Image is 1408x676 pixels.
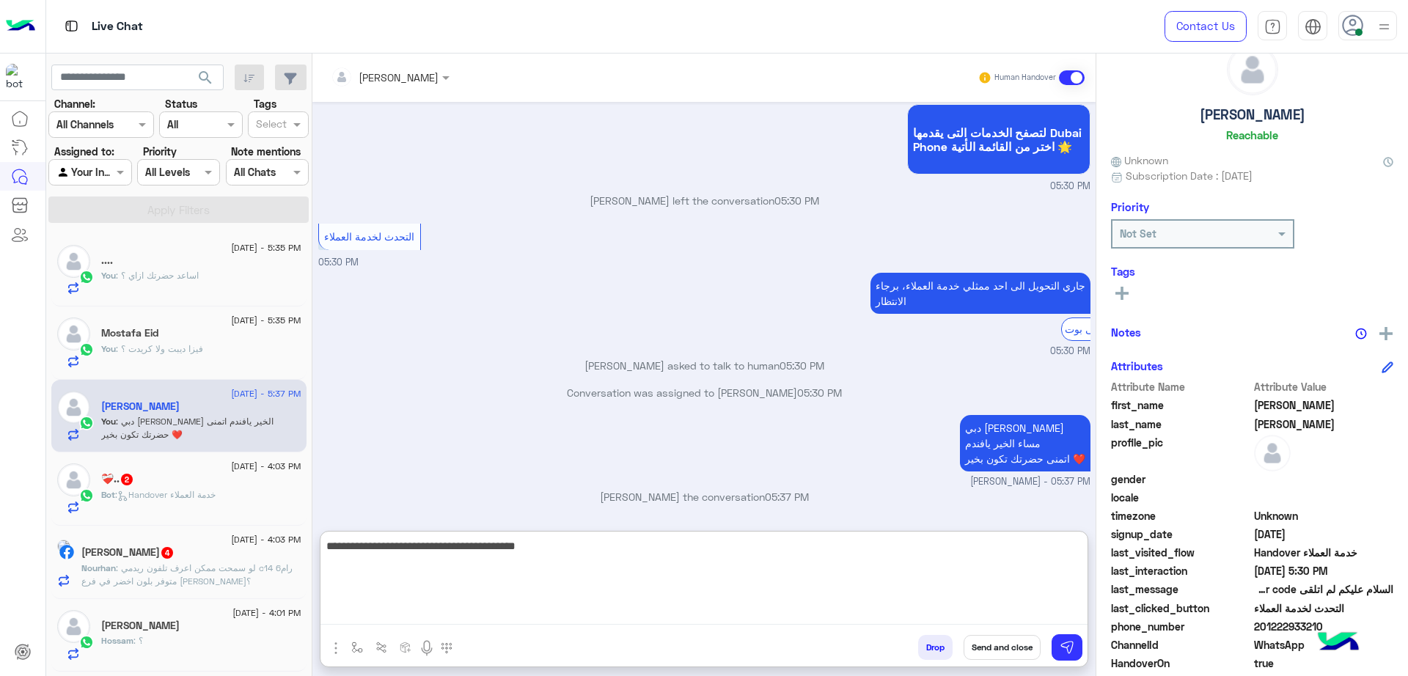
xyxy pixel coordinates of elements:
[318,257,359,268] span: 05:30 PM
[1264,18,1281,35] img: tab
[1111,581,1251,597] span: last_message
[1254,526,1394,542] span: 2025-08-23T09:03:28.777Z
[57,610,90,643] img: defaultAdmin.png
[231,533,301,546] span: [DATE] - 4:03 PM
[79,270,94,284] img: WhatsApp
[1111,153,1168,168] span: Unknown
[1111,490,1251,505] span: locale
[79,635,94,650] img: WhatsApp
[418,639,436,657] img: send voice note
[48,196,309,223] button: Apply Filters
[161,547,173,559] span: 4
[1258,11,1287,42] a: tab
[116,343,203,354] span: فيزا ديبت ولا كريدت ؟
[188,65,224,96] button: search
[774,194,819,207] span: 05:30 PM
[101,620,180,632] h5: Hossam Mohamed
[1111,359,1163,372] h6: Attributes
[1060,640,1074,655] img: send message
[1254,508,1394,523] span: Unknown
[1228,45,1277,95] img: defaultAdmin.png
[1254,379,1394,394] span: Attribute Value
[918,635,953,660] button: Drop
[318,489,1090,504] p: [PERSON_NAME] the conversation
[57,540,70,553] img: picture
[101,343,116,354] span: You
[318,385,1090,400] p: Conversation was assigned to [PERSON_NAME]
[797,386,842,399] span: 05:30 PM
[351,642,363,653] img: select flow
[1254,655,1394,671] span: true
[970,475,1090,489] span: [PERSON_NAME] - 05:37 PM
[1254,471,1394,487] span: null
[327,639,345,657] img: send attachment
[254,96,276,111] label: Tags
[59,545,74,559] img: Facebook
[101,473,134,485] h5: ❤️‍🩹..
[231,144,301,159] label: Note mentions
[143,144,177,159] label: Priority
[1111,379,1251,394] span: Attribute Name
[101,635,133,646] span: Hossam
[6,64,32,90] img: 1403182699927242
[62,17,81,35] img: tab
[318,193,1090,208] p: [PERSON_NAME] left the conversation
[1111,265,1393,278] h6: Tags
[1254,581,1394,597] span: السلام عليكم لم اتلقى voucher code الشهر الحالى 8/2025 الاسم/ حسن سيد عبد الجواد 01222933210
[101,270,116,281] span: You
[1111,619,1251,634] span: phone_number
[115,489,216,500] span: : Handover خدمة العملاء
[165,96,197,111] label: Status
[1305,18,1321,35] img: tab
[1200,106,1305,123] h5: [PERSON_NAME]
[913,125,1085,153] span: لتصفح الخدمات التى يقدمها Dubai Phone اختر من القائمة الأتية 🌟
[79,416,94,430] img: WhatsApp
[1254,435,1291,471] img: defaultAdmin.png
[1165,11,1247,42] a: Contact Us
[1254,416,1394,432] span: Abd Elgawad
[994,72,1056,84] small: Human Handover
[318,358,1090,373] p: [PERSON_NAME] asked to talk to human
[79,342,94,357] img: WhatsApp
[1111,397,1251,413] span: first_name
[345,635,370,659] button: select flow
[370,635,394,659] button: Trigger scenario
[375,642,387,653] img: Trigger scenario
[324,230,414,243] span: التحدث لخدمة العملاء
[1111,326,1141,339] h6: Notes
[57,245,90,278] img: defaultAdmin.png
[101,400,180,413] h5: Hassan Abd Elgawad
[6,11,35,42] img: Logo
[960,415,1090,471] p: 23/8/2025, 5:37 PM
[1375,18,1393,36] img: profile
[1226,128,1278,142] h6: Reachable
[101,489,115,500] span: Bot
[54,144,114,159] label: Assigned to:
[231,241,301,254] span: [DATE] - 5:35 PM
[1111,563,1251,578] span: last_interaction
[79,488,94,503] img: WhatsApp
[780,359,824,372] span: 05:30 PM
[1111,526,1251,542] span: signup_date
[57,391,90,424] img: defaultAdmin.png
[394,635,418,659] button: create order
[116,270,199,281] span: اساعد حضرتك ازاي ؟
[231,460,301,473] span: [DATE] - 4:03 PM
[964,635,1041,660] button: Send and close
[101,416,274,440] span: دبي فون كريم احمد مساء الخير يافندم اتمنى حضرتك تكون بخير ❤️
[57,463,90,496] img: defaultAdmin.png
[101,327,158,339] h5: Mostafa Eid
[81,562,116,573] span: Nourhan
[81,562,293,587] span: لو سمحت ممكن اعرف تلفون ريدمي c14 رام6 متوفر بلون اخضر في فرع فيصل؟
[1254,619,1394,634] span: 201222933210
[400,642,411,653] img: create order
[231,314,301,327] span: [DATE] - 5:35 PM
[1254,490,1394,505] span: null
[765,491,809,503] span: 05:37 PM
[441,642,452,654] img: make a call
[1254,397,1394,413] span: Hassan
[1111,637,1251,653] span: ChannelId
[1313,617,1364,669] img: hulul-logo.png
[231,387,301,400] span: [DATE] - 5:37 PM
[121,474,133,485] span: 2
